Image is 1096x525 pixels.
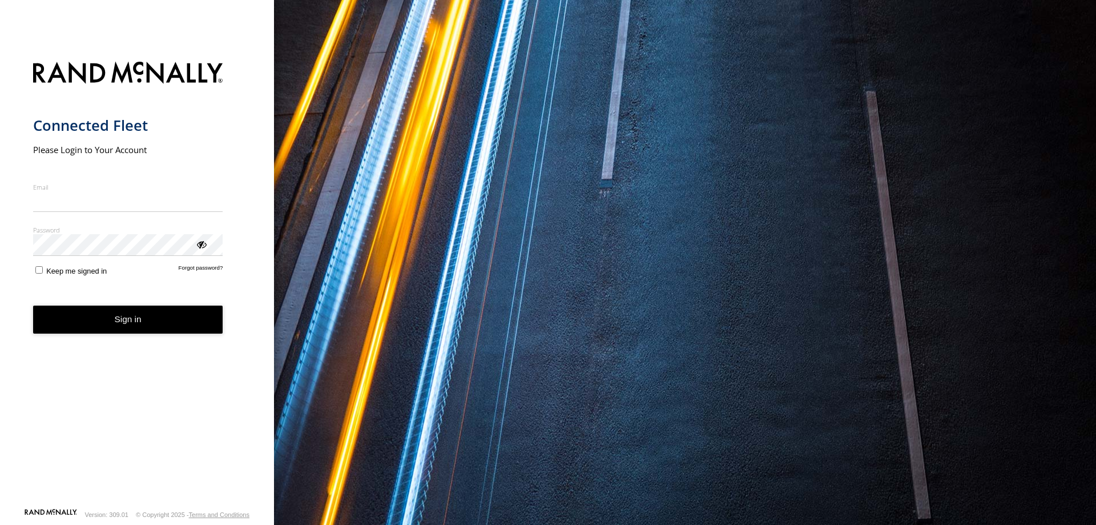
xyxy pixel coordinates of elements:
[136,511,249,518] div: © Copyright 2025 -
[33,59,223,89] img: Rand McNally
[25,509,77,520] a: Visit our Website
[179,264,223,275] a: Forgot password?
[33,226,223,234] label: Password
[85,511,128,518] div: Version: 309.01
[46,267,107,275] span: Keep me signed in
[33,183,223,191] label: Email
[33,55,241,508] form: main
[195,238,207,250] div: ViewPassword
[33,116,223,135] h1: Connected Fleet
[33,144,223,155] h2: Please Login to Your Account
[33,306,223,334] button: Sign in
[189,511,249,518] a: Terms and Conditions
[35,266,43,274] input: Keep me signed in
